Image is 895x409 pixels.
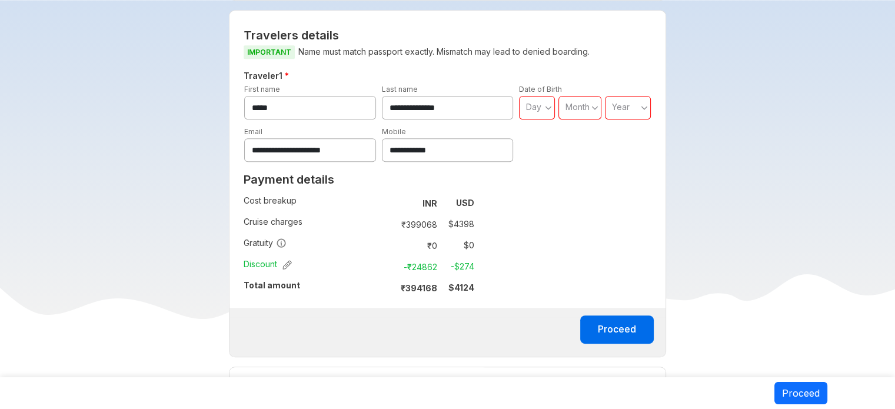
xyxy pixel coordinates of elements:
strong: Total amount [244,280,300,290]
td: : [387,235,392,256]
label: Mobile [382,127,406,136]
span: Month [565,102,590,112]
td: : [387,256,392,277]
td: $ 4398 [442,216,474,232]
td: ₹ 0 [392,237,442,254]
strong: INR [422,198,437,208]
span: Day [526,102,541,112]
svg: angle down [591,102,598,114]
strong: USD [456,198,474,208]
button: Proceed [774,382,827,404]
h2: Payment details [244,172,474,187]
span: Year [612,102,630,112]
td: $ 0 [442,237,474,254]
td: : [387,214,392,235]
td: -$ 274 [442,258,474,275]
td: Cruise charges [244,214,387,235]
td: : [387,277,392,298]
h2: Travelers details [244,28,651,42]
label: Last name [382,85,418,94]
button: Proceed [580,315,654,344]
td: -₹ 24862 [392,258,442,275]
strong: $ 4124 [448,282,474,292]
label: Date of Birth [519,85,562,94]
td: : [387,192,392,214]
span: Gratuity [244,237,287,249]
span: Discount [244,258,292,270]
strong: ₹ 394168 [401,283,437,293]
td: ₹ 399068 [392,216,442,232]
label: First name [244,85,280,94]
svg: angle down [545,102,552,114]
label: Email [244,127,262,136]
span: IMPORTANT [244,45,295,59]
td: Cost breakup [244,192,387,214]
h5: Traveler 1 [241,69,654,83]
p: Name must match passport exactly. Mismatch may lead to denied boarding. [244,45,651,59]
svg: angle down [641,102,648,114]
